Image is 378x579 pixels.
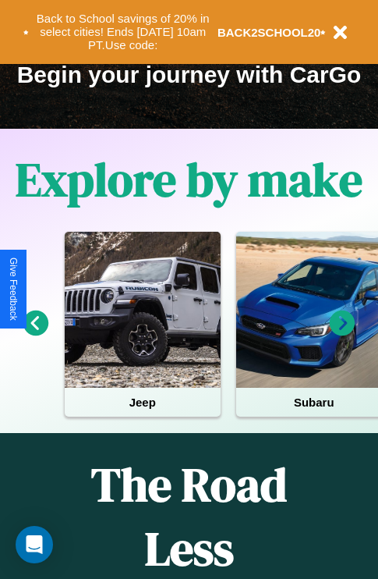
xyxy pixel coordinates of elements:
b: BACK2SCHOOL20 [217,26,321,39]
div: Open Intercom Messenger [16,526,53,563]
button: Back to School savings of 20% in select cities! Ends [DATE] 10am PT.Use code: [29,8,217,56]
h4: Jeep [65,388,221,417]
div: Give Feedback [8,258,19,321]
h1: Explore by make [16,147,362,211]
